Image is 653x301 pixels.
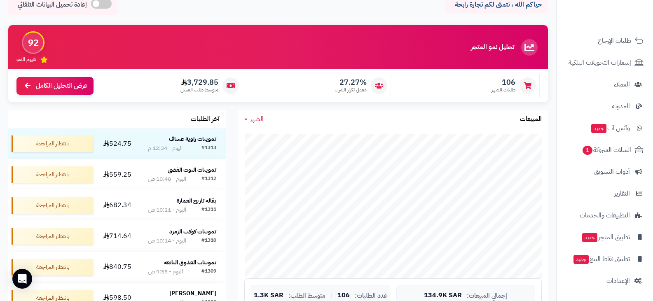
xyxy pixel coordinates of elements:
[562,162,648,182] a: أدوات التسويق
[580,210,630,221] span: التطبيقات والخدمات
[169,135,216,143] strong: تموينات زاوية عساف
[606,275,630,287] span: الإعدادات
[169,289,216,298] strong: [PERSON_NAME]
[180,86,218,93] span: متوسط طلب العميل
[492,78,515,87] span: 106
[12,228,93,245] div: بانتظار المراجعة
[148,268,183,276] div: اليوم - 9:55 ص
[254,292,283,299] span: 1.3K SAR
[562,205,648,225] a: التطبيقات والخدمات
[244,114,264,124] a: الشهر
[288,292,325,299] span: متوسط الطلب:
[201,237,216,245] div: #1310
[201,268,216,276] div: #1309
[169,227,216,236] strong: تموينات كوكب الزمرد
[16,77,94,95] a: عرض التحليل الكامل
[148,237,186,245] div: اليوم - 10:14 ص
[594,166,630,177] span: أدوات التسويق
[562,227,648,247] a: تطبيق المتجرجديد
[614,79,630,90] span: العملاء
[168,166,216,174] strong: تموينات التوت الفضي
[12,197,93,214] div: بانتظار المراجعة
[12,259,93,275] div: بانتظار المراجعة
[96,221,138,252] td: 714.64
[355,292,387,299] span: عدد الطلبات:
[562,31,648,51] a: طلبات الإرجاع
[590,122,630,134] span: وآتس آب
[562,75,648,94] a: العملاء
[12,166,93,183] div: بانتظار المراجعة
[12,135,93,152] div: بانتظار المراجعة
[569,57,631,68] span: إشعارات التحويلات البنكية
[492,86,515,93] span: طلبات الشهر
[614,188,630,199] span: التقارير
[335,86,367,93] span: معدل تكرار الشراء
[335,78,367,87] span: 27.27%
[573,253,630,265] span: تطبيق نقاط البيع
[562,184,648,203] a: التقارير
[562,271,648,291] a: الإعدادات
[164,258,216,267] strong: تموينات العذوق اليانعه
[16,56,36,63] span: تقييم النمو
[581,231,630,243] span: تطبيق المتجر
[591,124,606,133] span: جديد
[562,96,648,116] a: المدونة
[148,175,186,183] div: اليوم - 10:48 ص
[201,175,216,183] div: #1312
[250,114,264,124] span: الشهر
[582,233,597,242] span: جديد
[562,118,648,138] a: وآتس آبجديد
[520,116,542,123] h3: المبيعات
[191,116,220,123] h3: آخر الطلبات
[12,269,32,289] div: Open Intercom Messenger
[598,35,631,47] span: طلبات الإرجاع
[148,144,183,152] div: اليوم - 12:34 م
[330,292,332,299] span: |
[36,81,87,91] span: عرض التحليل الكامل
[148,206,186,214] div: اليوم - 10:21 ص
[582,144,631,156] span: السلات المتروكة
[96,190,138,221] td: 682.34
[471,44,514,51] h3: تحليل نمو المتجر
[96,252,138,282] td: 840.75
[337,292,350,299] span: 106
[424,292,462,299] span: 134.9K SAR
[612,100,630,112] span: المدونة
[180,78,218,87] span: 3,729.85
[562,249,648,269] a: تطبيق نقاط البيعجديد
[96,159,138,190] td: 559.25
[177,196,216,205] strong: بقاله تاريخ العمارة
[201,206,216,214] div: #1311
[96,128,138,159] td: 524.75
[201,144,216,152] div: #1313
[562,140,648,160] a: السلات المتروكة1
[467,292,507,299] span: إجمالي المبيعات:
[573,255,589,264] span: جديد
[583,146,592,155] span: 1
[562,53,648,72] a: إشعارات التحويلات البنكية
